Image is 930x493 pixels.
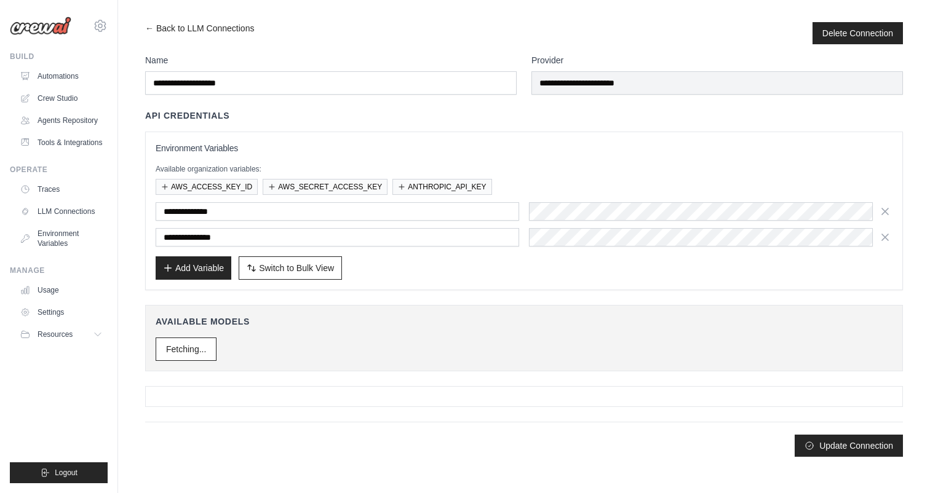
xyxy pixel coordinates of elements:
a: Traces [15,179,108,199]
button: Resources [15,325,108,344]
a: Agents Repository [15,111,108,130]
a: Settings [15,302,108,322]
button: Delete Connection [822,27,893,39]
div: Manage [10,266,108,275]
h3: Environment Variables [156,142,892,154]
button: Add Variable [156,256,231,280]
button: ANTHROPIC_API_KEY [392,179,491,195]
h4: Available Models [156,315,892,328]
p: Available organization variables: [156,164,892,174]
button: Update Connection [795,435,903,457]
h4: API Credentials [145,109,229,122]
label: Name [145,54,517,66]
button: Switch to Bulk View [239,256,342,280]
a: Crew Studio [15,89,108,108]
label: Provider [531,54,903,66]
a: Usage [15,280,108,300]
a: Tools & Integrations [15,133,108,152]
a: Automations [15,66,108,86]
button: AWS_ACCESS_KEY_ID [156,179,258,195]
button: Logout [10,462,108,483]
img: Logo [10,17,71,35]
span: Resources [38,329,73,339]
span: Logout [55,468,77,478]
div: Operate [10,165,108,175]
a: ← Back to LLM Connections [145,22,254,44]
span: Switch to Bulk View [259,262,334,274]
div: Build [10,52,108,61]
a: Environment Variables [15,224,108,253]
a: LLM Connections [15,202,108,221]
button: Fetching... [156,337,217,361]
button: AWS_SECRET_ACCESS_KEY [263,179,387,195]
